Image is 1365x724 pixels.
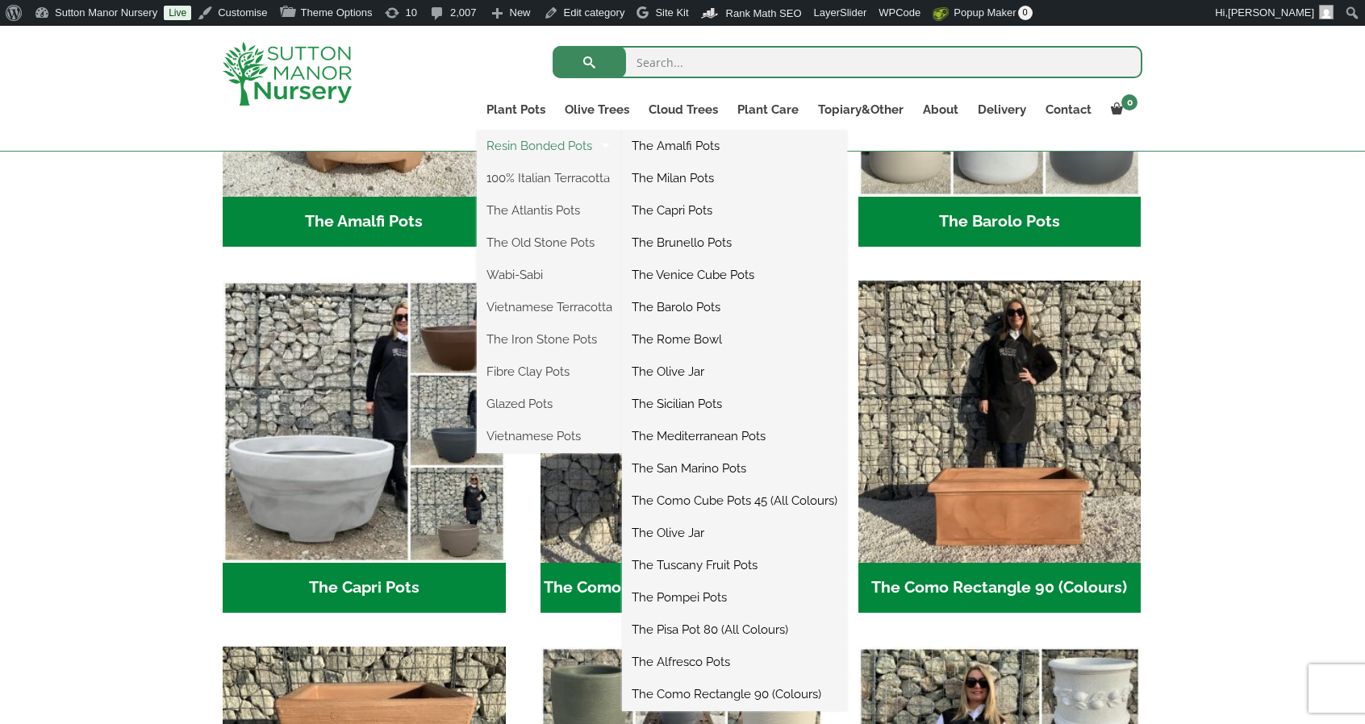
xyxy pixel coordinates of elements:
h2: The Como Cube Pots 45 (All Colours) [541,563,824,613]
h2: The Amalfi Pots [223,197,506,247]
a: Vietnamese Pots [477,424,622,448]
a: Glazed Pots [477,392,622,416]
h2: The Como Rectangle 90 (Colours) [858,563,1142,613]
a: The Atlantis Pots [477,198,622,223]
a: The Capri Pots [622,198,847,223]
a: 100% Italian Terracotta [477,166,622,190]
a: The Iron Stone Pots [477,327,622,352]
a: Resin Bonded Pots [477,134,622,158]
a: Wabi-Sabi [477,263,622,287]
a: Olive Trees [555,98,639,121]
a: The Rome Bowl [622,327,847,352]
img: The Capri Pots [223,281,506,564]
h2: The Capri Pots [223,563,506,613]
a: Live [164,6,191,20]
a: The Como Rectangle 90 (Colours) [622,682,847,706]
a: The Olive Jar [622,360,847,384]
span: Site Kit [655,6,688,19]
a: The Tuscany Fruit Pots [622,553,847,577]
a: The Amalfi Pots [622,134,847,158]
span: [PERSON_NAME] [1228,6,1314,19]
a: Fibre Clay Pots [477,360,622,384]
a: The Pisa Pot 80 (All Colours) [622,618,847,642]
a: The San Marino Pots [622,456,847,481]
a: The Pompei Pots [622,585,847,610]
a: The Milan Pots [622,166,847,190]
a: Delivery [968,98,1036,121]
a: The Sicilian Pots [622,392,847,416]
span: Rank Math SEO [726,7,802,19]
a: Plant Pots [477,98,555,121]
input: Search... [553,46,1142,78]
a: About [913,98,968,121]
span: 0 [1121,94,1137,110]
a: Vietnamese Terracotta [477,295,622,319]
a: Topiary&Other [808,98,913,121]
a: The Olive Jar [622,521,847,545]
a: Contact [1036,98,1101,121]
h2: The Barolo Pots [858,197,1142,247]
span: 0 [1018,6,1033,20]
a: The Barolo Pots [622,295,847,319]
a: The Alfresco Pots [622,650,847,674]
a: 0 [1101,98,1142,121]
a: The Old Stone Pots [477,231,622,255]
a: The Brunello Pots [622,231,847,255]
a: Plant Care [728,98,808,121]
a: The Venice Cube Pots [622,263,847,287]
a: Cloud Trees [639,98,728,121]
img: logo [223,42,352,106]
a: The Mediterranean Pots [622,424,847,448]
a: The Como Cube Pots 45 (All Colours) [622,489,847,513]
img: The Como Rectangle 90 (Colours) [858,281,1142,564]
a: Visit product category The Capri Pots [223,281,506,613]
a: Visit product category The Como Rectangle 90 (Colours) [858,281,1142,613]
